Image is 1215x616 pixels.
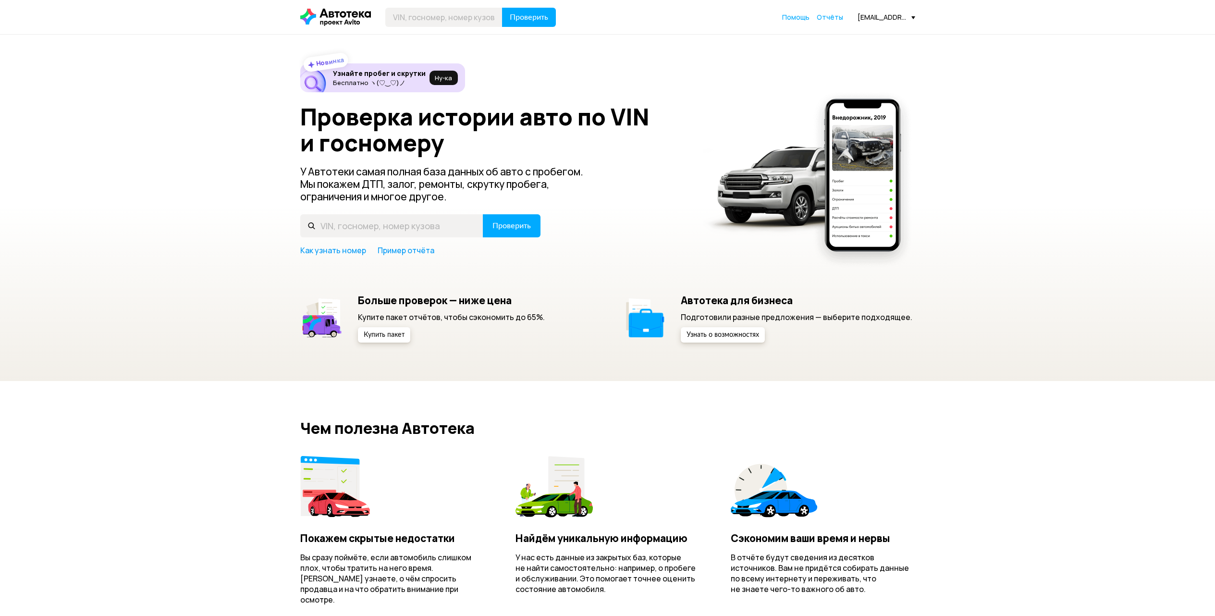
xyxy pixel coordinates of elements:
[435,74,452,82] span: Ну‑ка
[300,245,366,256] a: Как узнать номер
[731,532,915,544] h4: Сэкономим ваши время и нервы
[782,12,810,22] a: Помощь
[300,214,483,237] input: VIN, госномер, номер кузова
[300,165,599,203] p: У Автотеки самая полная база данных об авто с пробегом. Мы покажем ДТП, залог, ремонты, скрутку п...
[300,532,484,544] h4: Покажем скрытые недостатки
[300,104,691,156] h1: Проверка истории авто по VIN и госномеру
[315,55,344,68] strong: Новинка
[515,552,700,594] p: У нас есть данные из закрытых баз, которые не найти самостоятельно: например, о пробеге и обслужи...
[515,532,700,544] h4: Найдём уникальную информацию
[687,332,759,338] span: Узнать о возможностях
[502,8,556,27] button: Проверить
[731,552,915,594] p: В отчёте будут сведения из десятков источников. Вам не придётся собирать данные по всему интернет...
[364,332,405,338] span: Купить пакет
[510,13,548,21] span: Проверить
[300,552,484,605] p: Вы сразу поймёте, если автомобиль слишком плох, чтобы тратить на него время. [PERSON_NAME] узнает...
[817,12,843,22] a: Отчёты
[681,312,912,322] p: Подготовили разные предложения — выберите подходящее.
[681,294,912,307] h5: Автотека для бизнеса
[385,8,503,27] input: VIN, госномер, номер кузова
[358,312,545,322] p: Купите пакет отчётов, чтобы сэкономить до 65%.
[358,294,545,307] h5: Больше проверок — ниже цена
[358,327,410,343] button: Купить пакет
[492,222,531,230] span: Проверить
[681,327,765,343] button: Узнать о возможностях
[483,214,540,237] button: Проверить
[333,79,426,86] p: Бесплатно ヽ(♡‿♡)ノ
[300,419,915,437] h2: Чем полезна Автотека
[858,12,915,22] div: [EMAIL_ADDRESS][DOMAIN_NAME]
[333,69,426,78] h6: Узнайте пробег и скрутки
[378,245,434,256] a: Пример отчёта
